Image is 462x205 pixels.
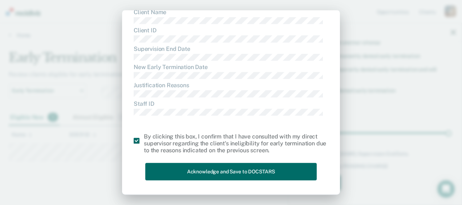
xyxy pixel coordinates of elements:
[134,64,328,71] dt: New Early Termination Date
[145,163,317,181] button: Acknowledge and Save to DOCSTARS
[134,27,328,34] dt: Client ID
[134,9,328,16] dt: Client Name
[144,133,328,154] div: By clicking this box, I confirm that I have consulted with my direct supervisor regarding the cli...
[134,45,328,52] dt: Supervision End Date
[134,82,328,89] dt: Justification Reasons
[134,100,328,107] dt: Staff ID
